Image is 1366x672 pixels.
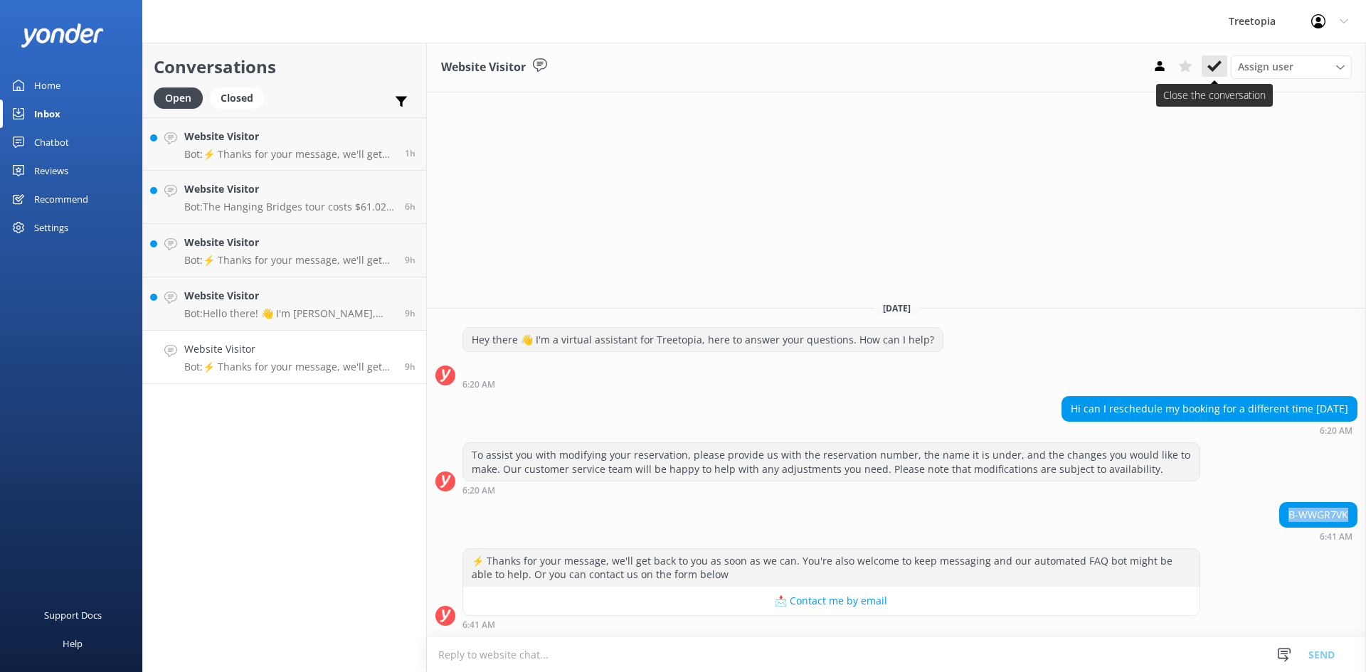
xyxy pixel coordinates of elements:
div: Hey there 👋 I'm a virtual assistant for Treetopia, here to answer your questions. How can I help? [463,328,943,352]
span: 06:52am 14-Aug-2025 (UTC -06:00) America/Mexico_City [405,254,415,266]
div: Assign User [1231,55,1352,78]
span: 06:44am 14-Aug-2025 (UTC -06:00) America/Mexico_City [405,307,415,319]
strong: 6:41 AM [462,621,495,629]
div: 06:20am 14-Aug-2025 (UTC -06:00) America/Mexico_City [1061,425,1357,435]
div: Settings [34,213,68,242]
img: yonder-white-logo.png [21,23,103,47]
span: 06:41am 14-Aug-2025 (UTC -06:00) America/Mexico_City [405,361,415,373]
a: Website VisitorBot:⚡ Thanks for your message, we'll get back to you as soon as we can. You're als... [143,117,426,171]
p: Bot: Hello there! 👋 I'm [PERSON_NAME], your Treetopia virtual adventure guide. How can I help? [184,307,394,320]
span: [DATE] [874,302,919,314]
p: Bot: ⚡ Thanks for your message, we'll get back to you as soon as we can. You're also welcome to k... [184,361,394,373]
div: 06:41am 14-Aug-2025 (UTC -06:00) America/Mexico_City [1279,531,1357,541]
p: Bot: The Hanging Bridges tour costs $61.02 for adults and $46.33 for kids for a guided tour, and ... [184,201,394,213]
div: 06:20am 14-Aug-2025 (UTC -06:00) America/Mexico_City [462,485,1200,495]
div: Help [63,629,83,658]
div: Hi can I reschedule my booking for a different time [DATE] [1062,397,1357,421]
div: Chatbot [34,128,69,156]
div: Inbox [34,100,60,128]
a: Closed [210,90,271,105]
div: Support Docs [44,601,102,629]
h4: Website Visitor [184,181,394,197]
div: To assist you with modifying your reservation, please provide us with the reservation number, the... [463,443,1200,481]
h3: Website Visitor [441,58,526,77]
a: Website VisitorBot:The Hanging Bridges tour costs $61.02 for adults and $46.33 for kids for a gui... [143,171,426,224]
h2: Conversations [154,53,415,80]
div: Open [154,87,203,109]
strong: 6:20 AM [462,486,495,495]
strong: 6:41 AM [1320,533,1352,541]
strong: 6:20 AM [462,380,495,389]
div: 06:20am 14-Aug-2025 (UTC -06:00) America/Mexico_City [462,379,943,389]
span: 10:10am 14-Aug-2025 (UTC -06:00) America/Mexico_City [405,201,415,213]
div: 06:41am 14-Aug-2025 (UTC -06:00) America/Mexico_City [462,619,1200,629]
div: B-WWGR7VK [1280,503,1357,527]
div: Recommend [34,185,88,213]
div: Closed [210,87,264,109]
a: Open [154,90,210,105]
p: Bot: ⚡ Thanks for your message, we'll get back to you as soon as we can. You're also welcome to k... [184,148,394,161]
span: 02:31pm 14-Aug-2025 (UTC -06:00) America/Mexico_City [405,147,415,159]
span: Assign user [1238,59,1293,75]
a: Website VisitorBot:Hello there! 👋 I'm [PERSON_NAME], your Treetopia virtual adventure guide. How ... [143,277,426,331]
div: ⚡ Thanks for your message, we'll get back to you as soon as we can. You're also welcome to keep m... [463,549,1200,587]
h4: Website Visitor [184,235,394,250]
div: Home [34,71,60,100]
p: Bot: ⚡ Thanks for your message, we'll get back to you as soon as we can. You're also welcome to k... [184,254,394,267]
a: Website VisitorBot:⚡ Thanks for your message, we'll get back to you as soon as we can. You're als... [143,331,426,384]
a: Website VisitorBot:⚡ Thanks for your message, we'll get back to you as soon as we can. You're als... [143,224,426,277]
h4: Website Visitor [184,288,394,304]
button: 📩 Contact me by email [463,587,1200,615]
h4: Website Visitor [184,129,394,144]
div: Reviews [34,156,68,185]
strong: 6:20 AM [1320,427,1352,435]
h4: Website Visitor [184,341,394,357]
